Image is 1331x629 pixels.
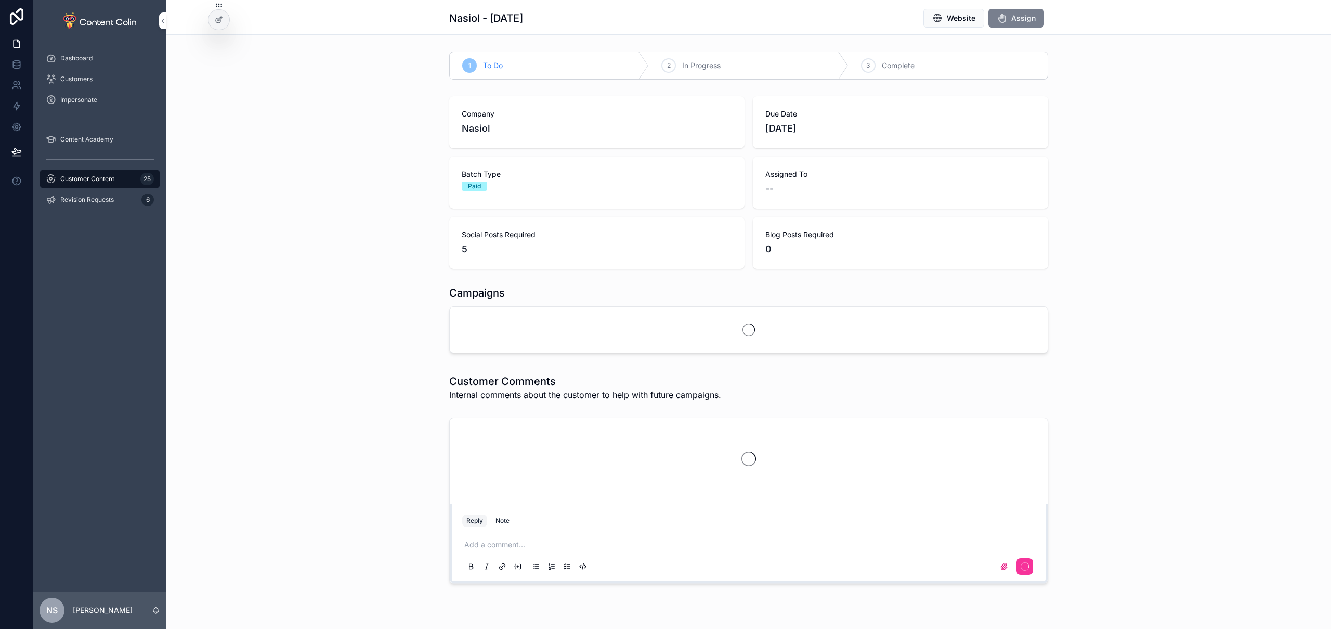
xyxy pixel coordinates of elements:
span: Impersonate [60,96,97,104]
span: Social Posts Required [462,229,732,240]
button: Assign [988,9,1044,28]
a: Customers [40,70,160,88]
h1: Customer Comments [449,374,721,389]
span: Complete [882,60,915,71]
a: Dashboard [40,49,160,68]
h1: Nasiol - [DATE] [449,11,523,25]
span: Assign [1011,13,1036,23]
div: 6 [141,194,154,206]
span: Dashboard [60,54,93,62]
span: Nasiol [462,121,732,136]
a: Revision Requests6 [40,190,160,209]
span: Company [462,109,732,119]
span: Batch Type [462,169,732,179]
div: Note [495,517,510,525]
span: 0 [765,242,1036,256]
img: App logo [63,12,136,29]
span: Website [947,13,975,23]
span: Due Date [765,109,1036,119]
span: 5 [462,242,732,256]
div: scrollable content [33,42,166,223]
span: Content Academy [60,135,113,144]
span: [DATE] [765,121,1036,136]
a: Content Academy [40,130,160,149]
span: Customers [60,75,93,83]
span: Blog Posts Required [765,229,1036,240]
a: Customer Content25 [40,170,160,188]
span: To Do [483,60,503,71]
span: Revision Requests [60,196,114,204]
span: 2 [667,61,671,70]
span: 3 [866,61,870,70]
span: Assigned To [765,169,1036,179]
span: In Progress [682,60,721,71]
span: 1 [468,61,471,70]
button: Note [491,515,514,527]
span: -- [765,182,774,196]
h1: Campaigns [449,286,505,300]
button: Reply [462,515,487,527]
span: NS [46,604,58,617]
div: Paid [468,182,481,191]
button: Website [923,9,984,28]
a: Impersonate [40,91,160,109]
div: 25 [140,173,154,185]
span: Internal comments about the customer to help with future campaigns. [449,389,721,401]
p: [PERSON_NAME] [73,605,133,615]
span: Customer Content [60,175,114,183]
